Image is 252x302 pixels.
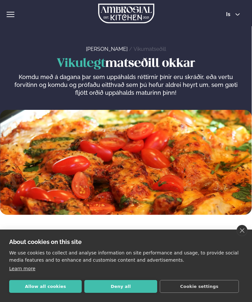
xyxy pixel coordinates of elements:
button: is [221,12,245,17]
button: hamburger [7,10,14,18]
a: close [237,225,247,236]
a: [PERSON_NAME] [86,46,128,52]
h1: matseðill okkar [13,57,239,70]
span: Vikulegt [57,58,105,70]
p: We use cookies to collect and analyse information on site performance and usage, to provide socia... [9,249,243,264]
button: Deny all [84,280,157,293]
button: Cookie settings [160,280,239,293]
a: Learn more [9,266,35,271]
span: / [129,46,134,52]
p: Komdu með á dagana þar sem uppáhalds réttirnir þínir eru skráðir, eða vertu forvitinn og komdu og... [13,73,239,97]
button: Allow all cookies [9,280,82,293]
img: logo [98,4,154,23]
span: is [226,12,232,17]
a: Vikumatseðill [134,46,166,52]
strong: About cookies on this site [9,238,82,245]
